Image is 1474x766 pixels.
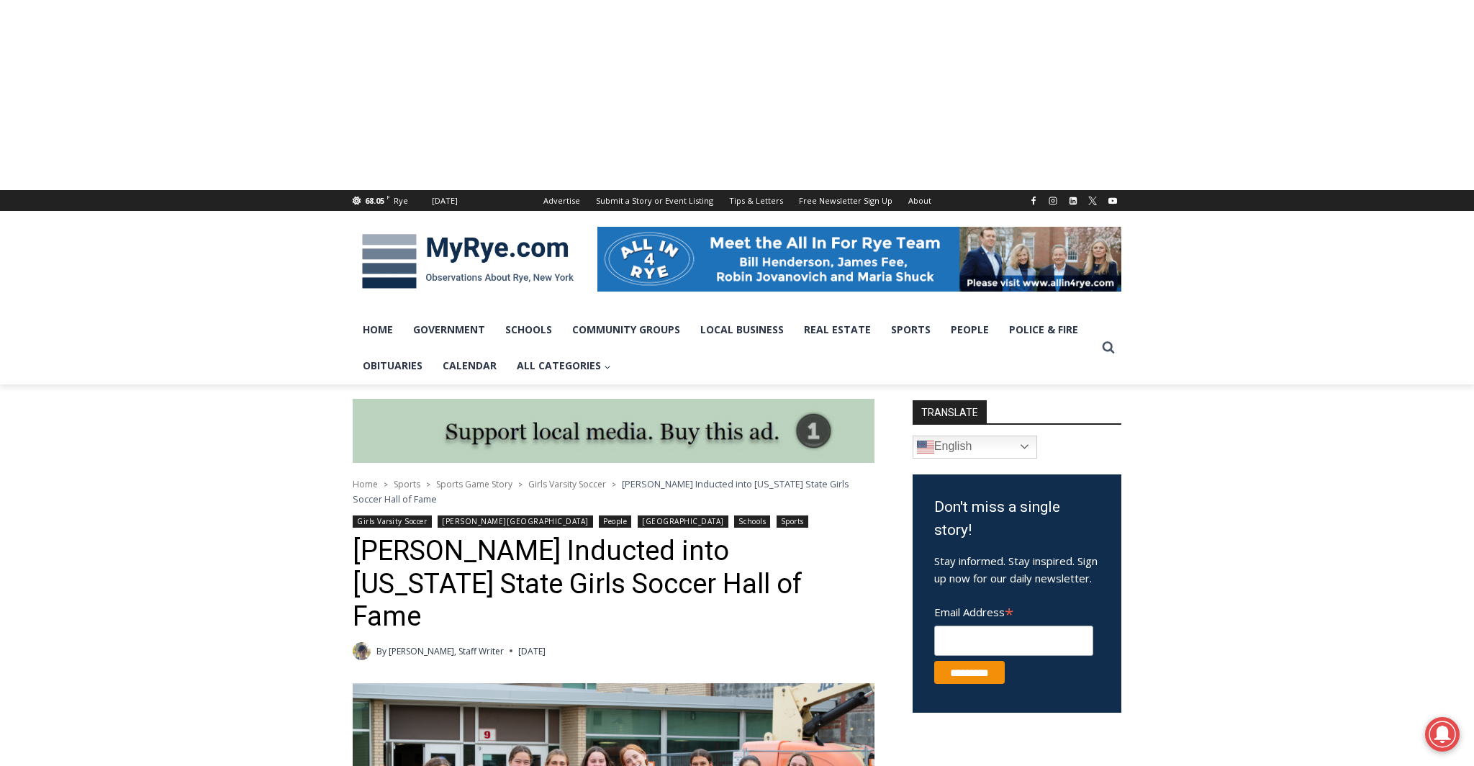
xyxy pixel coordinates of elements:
nav: Primary Navigation [353,312,1095,384]
a: Local Business [690,312,794,348]
a: YouTube [1104,192,1121,209]
a: Free Newsletter Sign Up [791,190,900,211]
a: Girls Varsity Soccer [528,478,606,490]
img: MyRye.com [353,224,583,299]
a: Sports Game Story [436,478,512,490]
a: Submit a Story or Event Listing [588,190,721,211]
a: People [599,515,631,528]
nav: Breadcrumbs [353,477,874,506]
a: Sports [881,312,941,348]
a: Sports [777,515,808,528]
span: > [518,479,523,490]
a: Author image [353,642,371,660]
a: Schools [495,312,562,348]
a: Calendar [433,348,507,384]
a: Instagram [1044,192,1062,209]
span: > [384,479,388,490]
a: All Categories [507,348,621,384]
a: Facebook [1025,192,1042,209]
img: support local media, buy this ad [353,399,874,464]
a: About [900,190,939,211]
img: en [917,438,934,456]
time: [DATE] [518,644,546,658]
label: Email Address [934,598,1093,623]
a: Linkedin [1064,192,1082,209]
a: Advertise [535,190,588,211]
span: > [612,479,616,490]
button: View Search Form [1095,335,1121,361]
div: [DATE] [432,194,458,207]
span: By [376,644,386,658]
a: Tips & Letters [721,190,791,211]
div: Rye [394,194,408,207]
strong: TRANSLATE [913,400,987,423]
h3: Don't miss a single story! [934,496,1100,541]
a: Home [353,312,403,348]
img: All in for Rye [597,227,1121,292]
a: Schools [734,515,770,528]
a: People [941,312,999,348]
a: Obituaries [353,348,433,384]
a: Girls Varsity Soccer [353,515,432,528]
nav: Secondary Navigation [535,190,939,211]
span: [PERSON_NAME] Inducted into [US_STATE] State Girls Soccer Hall of Fame [353,477,849,505]
a: Community Groups [562,312,690,348]
a: X [1084,192,1101,209]
a: Police & Fire [999,312,1088,348]
a: [GEOGRAPHIC_DATA] [638,515,728,528]
h1: [PERSON_NAME] Inducted into [US_STATE] State Girls Soccer Hall of Fame [353,535,874,634]
span: > [426,479,430,490]
a: English [913,436,1037,459]
p: Stay informed. Stay inspired. Sign up now for our daily newsletter. [934,552,1100,587]
a: Real Estate [794,312,881,348]
span: F [386,193,390,201]
a: Government [403,312,495,348]
a: Home [353,478,378,490]
span: All Categories [517,358,611,374]
a: [PERSON_NAME][GEOGRAPHIC_DATA] [438,515,593,528]
a: Sports [394,478,420,490]
a: [PERSON_NAME], Staff Writer [389,645,504,657]
span: 68.05 [365,195,384,206]
img: (PHOTO: MyRye.com 2024 Head Intern, Editor and now Staff Writer Charlie Morris. Contributed.)Char... [353,642,371,660]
